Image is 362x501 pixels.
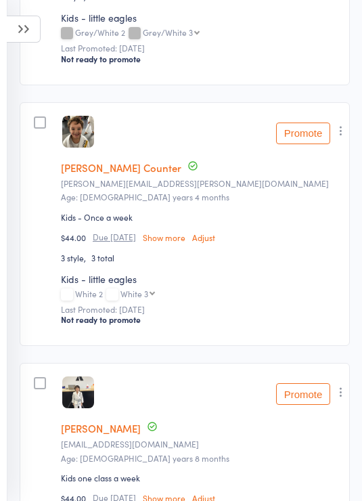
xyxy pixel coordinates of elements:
[61,252,91,263] span: 3 style
[61,305,340,314] small: Last Promoted: [DATE]
[120,289,148,298] div: White 3
[276,123,330,144] button: Promote
[61,272,340,286] div: Kids - little eagles
[61,160,181,175] a: [PERSON_NAME] Counter
[61,472,140,483] div: Kids one class a week
[143,233,185,242] a: Show more
[62,116,94,148] img: image1744008293.png
[276,383,330,405] button: Promote
[61,53,340,64] div: Not ready to promote
[61,179,340,188] small: Laura.houlton@gmail.com
[62,376,94,408] img: image1680760802.png
[61,28,340,39] div: Grey/White 2
[61,439,340,449] small: Annaoconnor73@gmail.com
[61,191,229,202] span: Age: [DEMOGRAPHIC_DATA] years 4 months
[61,43,340,53] small: Last Promoted: [DATE]
[61,11,340,24] div: Kids - little eagles
[61,421,141,435] a: [PERSON_NAME]
[61,289,340,301] div: White 2
[192,233,215,242] a: Adjust
[91,252,114,263] span: 3 total
[93,232,136,242] small: Due [DATE]
[61,452,229,464] span: Age: [DEMOGRAPHIC_DATA] years 8 months
[61,232,340,243] div: $44.00
[61,314,340,325] div: Not ready to promote
[143,28,193,37] div: Grey/White 3
[61,211,133,223] div: Kids - Once a week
